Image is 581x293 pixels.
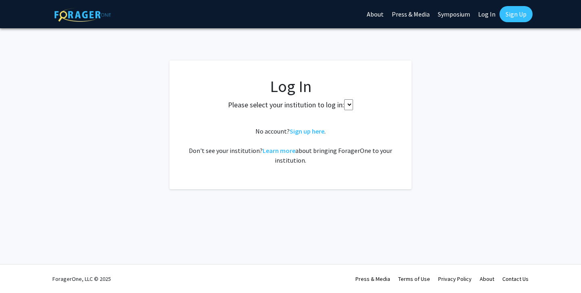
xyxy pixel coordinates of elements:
a: Contact Us [502,275,529,283]
a: Sign Up [499,6,533,22]
label: Please select your institution to log in: [228,99,344,110]
a: Terms of Use [398,275,430,283]
h1: Log In [186,77,395,96]
a: Privacy Policy [438,275,472,283]
div: ForagerOne, LLC © 2025 [52,265,111,293]
img: ForagerOne Logo [54,8,111,22]
div: No account? . Don't see your institution? about bringing ForagerOne to your institution. [186,126,395,165]
a: Learn more about bringing ForagerOne to your institution [263,146,295,155]
a: About [480,275,494,283]
a: Sign up here [290,127,324,135]
a: Press & Media [355,275,390,283]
